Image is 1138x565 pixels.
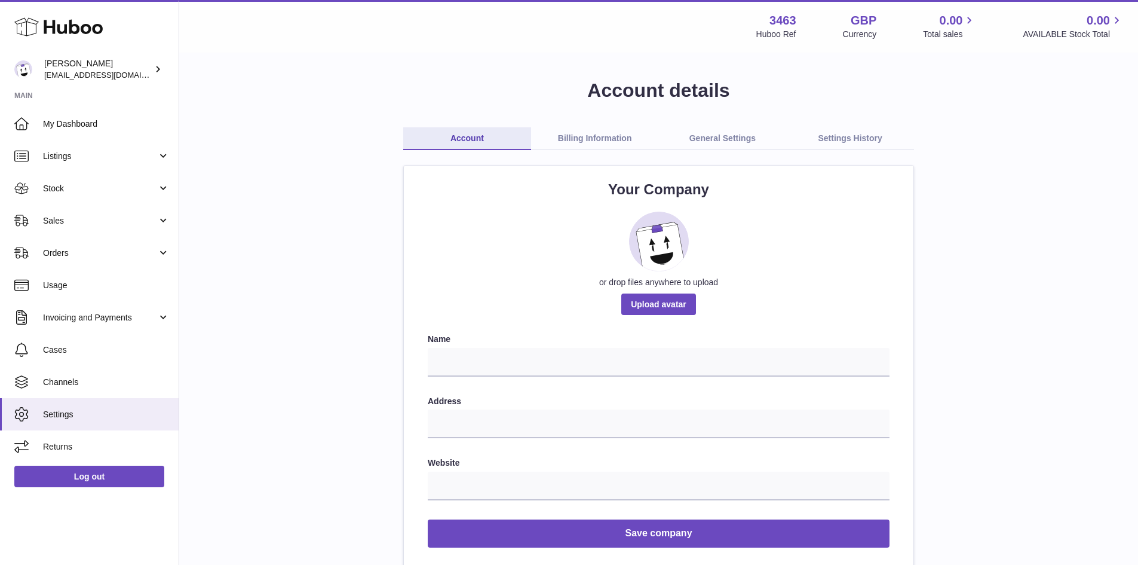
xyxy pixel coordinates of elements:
a: General Settings [659,127,787,150]
button: Save company [428,520,889,548]
label: Name [428,334,889,345]
strong: GBP [851,13,876,29]
span: AVAILABLE Stock Total [1023,29,1124,40]
span: Upload avatar [621,294,696,315]
a: Log out [14,466,164,487]
a: Settings History [786,127,914,150]
label: Website [428,457,889,469]
span: Stock [43,183,157,194]
span: 0.00 [1087,13,1110,29]
h2: Your Company [428,180,889,199]
span: Settings [43,409,170,420]
a: 0.00 Total sales [923,13,976,40]
label: Address [428,396,889,407]
img: placeholder_image.svg [629,212,689,271]
span: Listings [43,151,157,162]
h1: Account details [198,78,1119,103]
div: Huboo Ref [756,29,796,40]
span: Channels [43,377,170,388]
a: Account [403,127,531,150]
span: Usage [43,280,170,291]
span: 0.00 [940,13,963,29]
span: Invoicing and Payments [43,312,157,323]
a: 0.00 AVAILABLE Stock Total [1023,13,1124,40]
strong: 3463 [769,13,796,29]
a: Billing Information [531,127,659,150]
img: internalAdmin-3463@internal.huboo.com [14,60,32,78]
span: Sales [43,215,157,227]
span: Cases [43,344,170,356]
div: [PERSON_NAME] [44,58,152,81]
span: Total sales [923,29,976,40]
span: [EMAIL_ADDRESS][DOMAIN_NAME] [44,70,176,80]
div: Currency [843,29,877,40]
span: My Dashboard [43,118,170,130]
span: Orders [43,248,157,259]
div: or drop files anywhere to upload [428,277,889,288]
span: Returns [43,441,170,453]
